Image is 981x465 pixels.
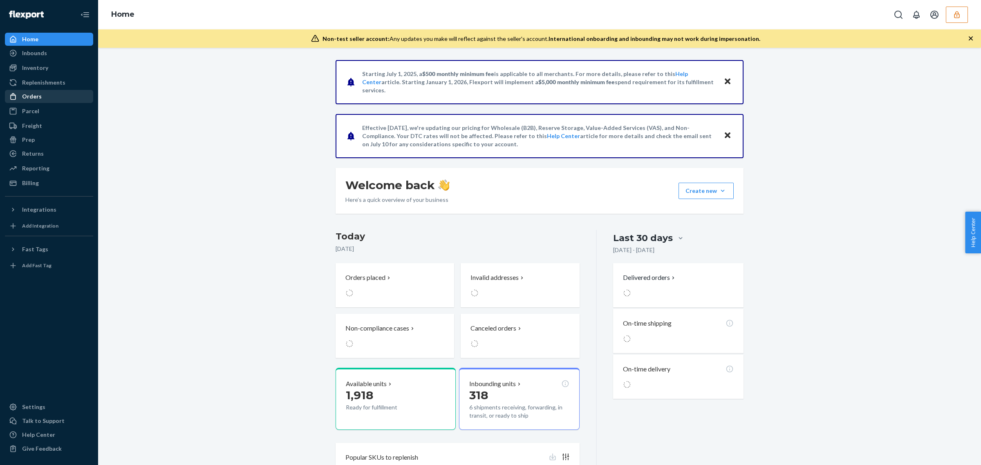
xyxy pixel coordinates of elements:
[613,232,673,244] div: Last 30 days
[461,314,579,358] button: Canceled orders
[346,403,421,411] p: Ready for fulfillment
[470,324,516,333] p: Canceled orders
[469,379,516,389] p: Inbounding units
[5,47,93,60] a: Inbounds
[5,219,93,232] a: Add Integration
[22,107,39,115] div: Parcel
[679,183,734,199] button: Create new
[77,7,93,23] button: Close Navigation
[722,76,733,88] button: Close
[22,206,56,214] div: Integrations
[5,33,93,46] a: Home
[336,230,580,243] h3: Today
[9,11,44,19] img: Flexport logo
[336,314,454,358] button: Non-compliance cases
[469,388,488,402] span: 318
[323,35,390,42] span: Non-test seller account:
[470,273,519,282] p: Invalid addresses
[5,76,93,89] a: Replenishments
[5,414,93,427] button: Talk to Support
[5,133,93,146] a: Prep
[22,179,39,187] div: Billing
[722,130,733,142] button: Close
[5,147,93,160] a: Returns
[323,35,760,43] div: Any updates you make will reflect against the seller's account.
[538,78,615,85] span: $5,000 monthly minimum fee
[5,61,93,74] a: Inventory
[105,3,141,27] ol: breadcrumbs
[5,259,93,272] a: Add Fast Tag
[5,203,93,216] button: Integrations
[22,35,38,43] div: Home
[5,162,93,175] a: Reporting
[336,368,456,430] button: Available units1,918Ready for fulfillment
[5,105,93,118] a: Parcel
[362,124,716,148] p: Effective [DATE], we're updating our pricing for Wholesale (B2B), Reserve Storage, Value-Added Se...
[22,64,48,72] div: Inventory
[965,212,981,253] button: Help Center
[22,431,55,439] div: Help Center
[22,164,49,172] div: Reporting
[623,273,676,282] button: Delivered orders
[362,70,716,94] p: Starting July 1, 2025, a is applicable to all merchants. For more details, please refer to this a...
[22,150,44,158] div: Returns
[422,70,494,77] span: $500 monthly minimum fee
[549,35,760,42] span: International onboarding and inbounding may not work during impersonation.
[22,78,65,87] div: Replenishments
[461,263,579,307] button: Invalid addresses
[16,6,46,13] span: Support
[336,263,454,307] button: Orders placed
[22,262,52,269] div: Add Fast Tag
[926,7,943,23] button: Open account menu
[22,136,35,144] div: Prep
[346,388,373,402] span: 1,918
[5,119,93,132] a: Freight
[345,178,450,192] h1: Welcome back
[345,324,409,333] p: Non-compliance cases
[5,243,93,256] button: Fast Tags
[22,49,47,57] div: Inbounds
[22,222,58,229] div: Add Integration
[908,7,925,23] button: Open notifications
[22,122,42,130] div: Freight
[336,245,580,253] p: [DATE]
[22,445,62,453] div: Give Feedback
[345,196,450,204] p: Here’s a quick overview of your business
[623,319,672,328] p: On-time shipping
[547,132,580,139] a: Help Center
[5,428,93,441] a: Help Center
[469,403,569,420] p: 6 shipments receiving, forwarding, in transit, or ready to ship
[5,177,93,190] a: Billing
[22,245,48,253] div: Fast Tags
[890,7,907,23] button: Open Search Box
[623,364,670,374] p: On-time delivery
[5,442,93,455] button: Give Feedback
[22,417,65,425] div: Talk to Support
[111,10,134,19] a: Home
[613,246,654,254] p: [DATE] - [DATE]
[22,92,42,101] div: Orders
[346,379,387,389] p: Available units
[5,400,93,414] a: Settings
[459,368,579,430] button: Inbounding units3186 shipments receiving, forwarding, in transit, or ready to ship
[345,453,418,462] p: Popular SKUs to replenish
[5,90,93,103] a: Orders
[438,179,450,191] img: hand-wave emoji
[345,273,385,282] p: Orders placed
[22,403,45,411] div: Settings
